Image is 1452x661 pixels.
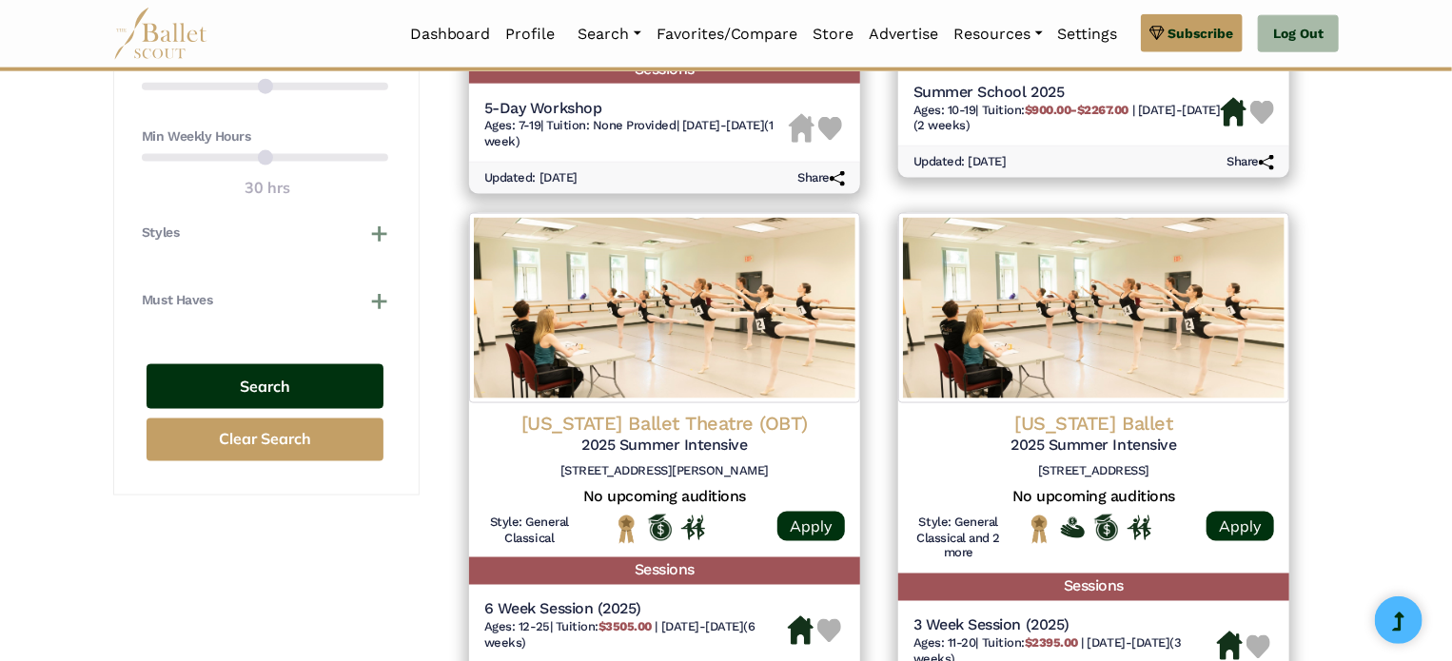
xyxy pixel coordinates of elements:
img: gem.svg [1149,23,1165,44]
h6: [STREET_ADDRESS][PERSON_NAME] [484,463,845,479]
b: $900.00-$2267.00 [1025,103,1128,117]
h4: Min Weekly Hours [142,127,388,146]
h6: | | [913,103,1221,135]
img: Offers Financial Aid [1061,517,1085,538]
a: Search [571,14,649,54]
h4: Must Haves [142,291,212,310]
a: Apply [777,512,845,541]
img: Heart [817,619,841,643]
h4: Styles [142,224,179,243]
span: Ages: 7-19 [484,118,540,132]
h6: Share [797,170,845,186]
h5: 6 Week Session (2025) [484,600,788,620]
span: [DATE]-[DATE] (1 week) [484,118,774,148]
img: National [615,515,638,544]
span: [DATE]-[DATE] (6 weeks) [484,620,755,651]
img: In Person [1128,515,1151,540]
h4: [US_STATE] Ballet Theatre (OBT) [484,411,845,436]
h5: 2025 Summer Intensive [484,436,845,456]
a: Settings [1050,14,1126,54]
b: $3505.00 [598,620,652,634]
a: Advertise [862,14,947,54]
img: Heart [1250,101,1274,125]
h6: [STREET_ADDRESS] [913,463,1274,479]
a: Profile [499,14,563,54]
img: Housing Available [788,616,814,645]
img: In Person [681,515,705,540]
h5: No upcoming auditions [913,487,1274,507]
a: Store [806,14,862,54]
h6: | | [484,620,788,652]
h6: Share [1226,154,1274,170]
img: Logo [898,213,1289,403]
output: 30 hrs [245,176,290,201]
a: Subscribe [1141,14,1243,52]
a: Apply [1207,512,1274,541]
button: Search [147,364,383,409]
h6: | | [484,118,789,150]
span: Subscribe [1168,23,1234,44]
b: $2395.00 [1025,636,1078,651]
img: Offers Scholarship [1094,515,1118,541]
a: Dashboard [402,14,499,54]
img: Housing Available [1217,632,1243,660]
img: Offers Scholarship [648,515,672,541]
span: Ages: 12-25 [484,620,550,634]
a: Resources [947,14,1050,54]
span: Tuition: [982,103,1132,117]
h4: [US_STATE] Ballet [913,411,1274,436]
h5: Summer School 2025 [913,83,1221,103]
span: Ages: 10-19 [913,103,976,117]
h6: Updated: [DATE] [484,170,578,186]
a: Favorites/Compare [649,14,806,54]
h5: 2025 Summer Intensive [913,436,1274,456]
h5: No upcoming auditions [484,487,845,507]
img: Housing Unavailable [789,114,814,143]
img: Heart [818,117,842,141]
h6: Updated: [DATE] [913,154,1007,170]
span: Tuition: [556,620,656,634]
h5: 5-Day Workshop [484,99,789,119]
img: Housing Available [1221,98,1246,126]
a: Log Out [1258,15,1339,53]
h5: Sessions [469,557,860,585]
button: Styles [142,224,388,243]
span: Ages: 11-20 [913,636,976,651]
h6: Style: General Classical and 2 more [913,515,1004,563]
button: Must Haves [142,291,388,310]
img: National [1028,515,1051,544]
h5: 3 Week Session (2025) [913,616,1217,636]
h5: Sessions [898,574,1289,601]
img: Heart [1246,635,1270,659]
h6: Style: General Classical [484,515,575,547]
span: [DATE]-[DATE] (2 weeks) [913,103,1221,133]
span: Tuition: [982,636,1082,651]
button: Clear Search [147,418,383,461]
span: Tuition: None Provided [546,118,676,132]
img: Logo [469,213,860,403]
